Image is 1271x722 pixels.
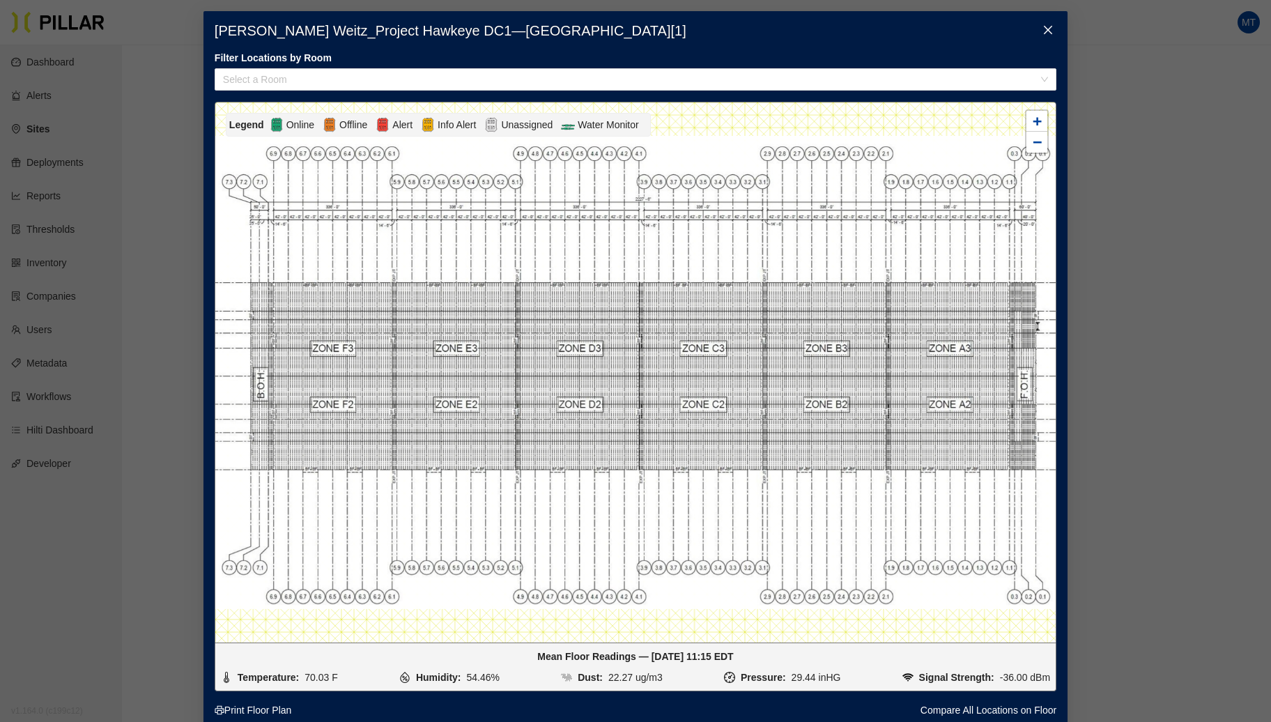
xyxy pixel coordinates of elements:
[498,117,555,132] span: Unassigned
[741,670,786,685] div: Pressure:
[920,702,1056,718] a: Compare All Locations on Floor
[724,672,735,683] img: PRESSURE
[284,117,317,132] span: Online
[902,670,1051,685] li: -36.00 dBm
[323,116,337,133] img: Offline
[416,670,461,685] div: Humidity:
[1026,132,1047,153] a: Zoom out
[215,702,291,718] a: printerPrint Floor Plan
[221,649,1050,664] div: Mean Floor Readings — [DATE] 11:15 EDT
[399,672,410,683] img: HUMIDITY
[1042,24,1054,36] span: close
[421,116,435,133] img: Alert
[215,51,1056,66] label: Filter Locations by Room
[390,117,415,132] span: Alert
[221,672,232,683] img: TEMPERATURE
[561,672,572,683] img: DUST
[724,670,840,685] li: 29.44 inHG
[561,670,663,685] li: 22.27 ug/m3
[561,116,575,133] img: Flow-Monitor
[1026,111,1047,132] a: Zoom in
[919,670,994,685] div: Signal Strength:
[215,22,1056,40] h3: [PERSON_NAME] Weitz_Project Hawkeye DC1 — [GEOGRAPHIC_DATA] [ 1 ]
[399,670,500,685] li: 54.46%
[270,116,284,133] img: Online
[215,705,224,715] span: printer
[1033,112,1042,130] span: +
[238,670,299,685] div: Temperature:
[435,117,479,132] span: Info Alert
[337,117,370,132] span: Offline
[221,670,338,685] li: 70.03 F
[575,117,641,132] span: Water Monitor
[229,117,270,132] div: Legend
[902,672,914,683] img: SIGNAL_RSSI
[484,116,498,133] img: Unassigned
[578,670,603,685] div: Dust:
[1033,133,1042,151] span: −
[1029,11,1068,50] button: Close
[376,116,390,133] img: Alert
